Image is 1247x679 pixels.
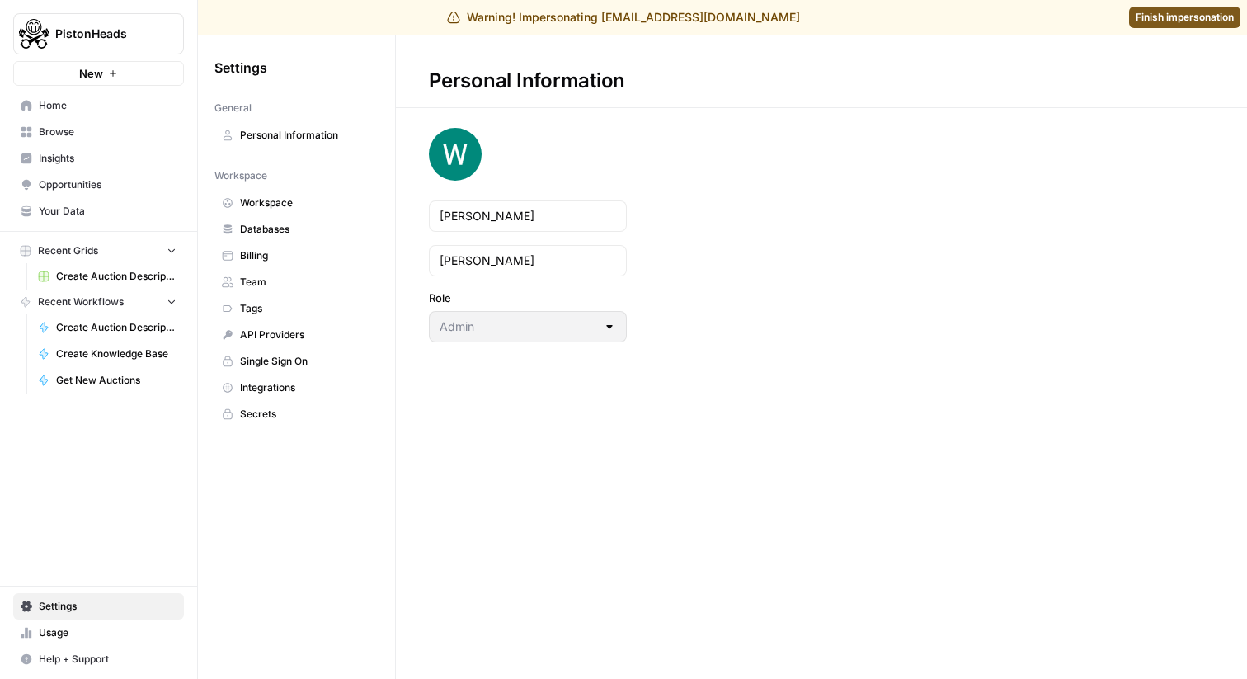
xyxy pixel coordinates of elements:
[240,328,371,342] span: API Providers
[214,168,267,183] span: Workspace
[13,92,184,119] a: Home
[240,301,371,316] span: Tags
[429,128,482,181] img: avatar
[240,196,371,210] span: Workspace
[214,401,379,427] a: Secrets
[214,322,379,348] a: API Providers
[13,198,184,224] a: Your Data
[39,125,176,139] span: Browse
[214,216,379,243] a: Databases
[56,320,176,335] span: Create Auction Description Page
[214,295,379,322] a: Tags
[39,625,176,640] span: Usage
[1136,10,1234,25] span: Finish impersonation
[79,65,103,82] span: New
[240,222,371,237] span: Databases
[214,58,267,78] span: Settings
[31,314,184,341] a: Create Auction Description Page
[55,26,155,42] span: PistonHeads
[214,243,379,269] a: Billing
[429,290,627,306] label: Role
[240,128,371,143] span: Personal Information
[13,13,184,54] button: Workspace: PistonHeads
[31,341,184,367] a: Create Knowledge Base
[214,122,379,149] a: Personal Information
[19,19,49,49] img: PistonHeads Logo
[13,646,184,672] button: Help + Support
[39,652,176,667] span: Help + Support
[39,204,176,219] span: Your Data
[31,263,184,290] a: Create Auction Descriptions
[13,172,184,198] a: Opportunities
[56,269,176,284] span: Create Auction Descriptions
[396,68,658,94] div: Personal Information
[13,290,184,314] button: Recent Workflows
[38,243,98,258] span: Recent Grids
[13,620,184,646] a: Usage
[447,9,800,26] div: Warning! Impersonating [EMAIL_ADDRESS][DOMAIN_NAME]
[240,380,371,395] span: Integrations
[214,348,379,375] a: Single Sign On
[39,151,176,166] span: Insights
[13,238,184,263] button: Recent Grids
[240,354,371,369] span: Single Sign On
[13,119,184,145] a: Browse
[240,275,371,290] span: Team
[56,373,176,388] span: Get New Auctions
[240,407,371,422] span: Secrets
[214,190,379,216] a: Workspace
[13,593,184,620] a: Settings
[214,269,379,295] a: Team
[39,599,176,614] span: Settings
[13,61,184,86] button: New
[214,101,252,116] span: General
[31,367,184,394] a: Get New Auctions
[39,98,176,113] span: Home
[240,248,371,263] span: Billing
[214,375,379,401] a: Integrations
[39,177,176,192] span: Opportunities
[56,347,176,361] span: Create Knowledge Base
[38,295,124,309] span: Recent Workflows
[1129,7,1240,28] a: Finish impersonation
[13,145,184,172] a: Insights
